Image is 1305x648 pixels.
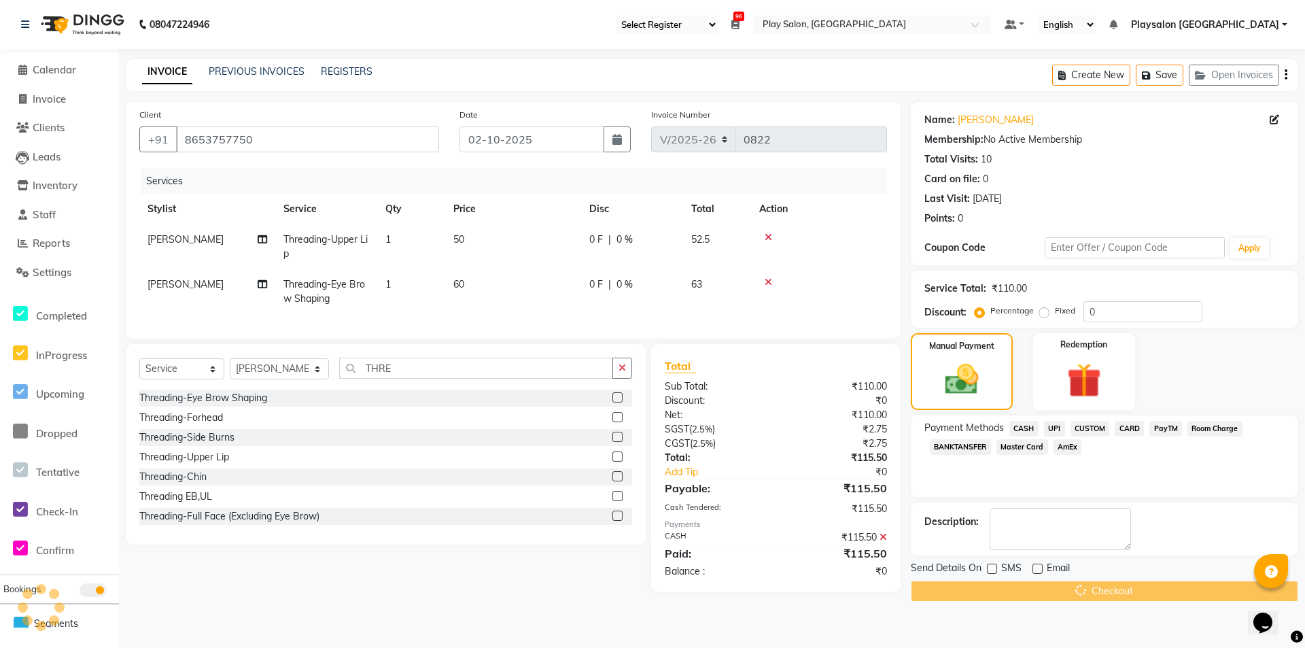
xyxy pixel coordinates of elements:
span: InProgress [36,349,87,362]
span: Calendar [33,63,76,76]
div: 0 [983,172,988,186]
div: Payable: [655,480,776,496]
label: Percentage [990,305,1034,317]
span: Reports [33,237,70,250]
button: Save [1136,65,1183,86]
div: Membership: [924,133,984,147]
span: BANKTANSFER [930,439,991,455]
th: Qty [377,194,445,224]
span: Tentative [36,466,80,479]
a: PREVIOUS INVOICES [209,65,304,78]
div: Description: [924,515,979,529]
div: Sub Total: [655,379,776,394]
div: Threading-Upper Lip [139,450,229,464]
span: [PERSON_NAME] [147,278,224,290]
span: Total [665,359,696,373]
div: Total: [655,451,776,465]
input: Search or Scan [339,358,613,379]
a: REGISTERS [321,65,372,78]
div: ₹115.50 [776,530,897,545]
b: 08047224946 [150,5,209,44]
div: ( ) [655,422,776,437]
span: Check-In [36,505,78,518]
span: Settings [33,266,71,279]
span: 52.5 [691,233,710,245]
div: Threading-Eye Brow Shaping [139,391,267,405]
div: Card on file: [924,172,980,186]
div: [DATE] [973,192,1002,206]
div: ₹0 [776,394,897,408]
th: Stylist [139,194,275,224]
th: Disc [581,194,683,224]
a: [PERSON_NAME] [958,113,1034,127]
span: Playsalon [GEOGRAPHIC_DATA] [1131,18,1279,32]
span: 1 [385,278,391,290]
div: Points: [924,211,955,226]
a: INVOICE [142,60,192,84]
div: Threading-Chin [139,470,207,484]
img: _cash.svg [935,360,988,398]
span: 60 [453,278,464,290]
label: Date [459,109,478,121]
button: Apply [1230,238,1269,258]
th: Action [751,194,887,224]
span: [PERSON_NAME] [147,233,224,245]
span: Inventory [33,179,77,192]
div: Threading EB,UL [139,490,212,504]
span: Room Charge [1187,421,1242,437]
span: Payment Methods [924,421,1004,435]
span: | [608,277,611,292]
span: 2.5% [692,424,712,434]
span: Staff [33,208,56,221]
span: | [608,233,611,247]
th: Service [275,194,377,224]
div: Balance : [655,564,776,579]
div: ₹115.50 [776,451,897,465]
div: ₹0 [776,564,897,579]
div: Threading-Side Burns [139,430,234,445]
span: CASH [1009,421,1039,437]
span: Bookings [3,583,41,594]
div: Threading-Forhead [139,411,223,425]
span: AmEx [1054,439,1082,455]
span: 0 % [616,233,633,247]
span: 1 [385,233,391,245]
label: Fixed [1055,305,1075,317]
div: ₹115.50 [776,545,897,562]
span: Dropped [36,427,77,440]
input: Enter Offer / Coupon Code [1045,237,1225,258]
span: SMS [1001,561,1022,578]
iframe: chat widget [1248,594,1291,634]
span: 50 [453,233,464,245]
th: Price [445,194,581,224]
button: Create New [1052,65,1130,86]
label: Client [139,109,161,121]
label: Manual Payment [929,340,994,352]
div: ₹110.00 [776,408,897,422]
div: Last Visit: [924,192,970,206]
span: Send Details On [911,561,981,578]
div: ₹2.75 [776,422,897,437]
div: ₹115.50 [776,480,897,496]
th: Total [683,194,751,224]
button: +91 [139,126,177,152]
span: CARD [1115,421,1144,437]
div: ₹0 [796,465,897,479]
div: Total Visits: [924,152,978,167]
span: Email [1047,561,1070,578]
span: Invoice [33,92,66,105]
span: Confirm [36,544,74,557]
label: Invoice Number [651,109,710,121]
div: Payments [665,519,887,530]
img: logo [35,5,128,44]
div: Threading-Full Face (Excluding Eye Brow) [139,509,319,524]
div: 0 [958,211,963,226]
div: 10 [981,152,992,167]
span: Leads [33,150,60,163]
span: 96 [733,12,744,21]
div: Service Total: [924,282,986,296]
img: _gift.svg [1056,359,1112,402]
span: CGST [665,437,690,449]
div: Discount: [924,305,967,320]
span: SGST [665,423,689,435]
